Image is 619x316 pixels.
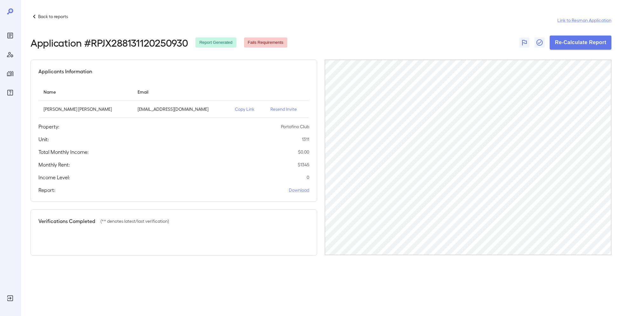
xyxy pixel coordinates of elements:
[5,30,15,41] div: Reports
[44,106,127,112] p: [PERSON_NAME] [PERSON_NAME]
[235,106,261,112] p: Copy Link
[5,88,15,98] div: FAQ
[281,123,309,130] p: Portofino Club
[38,161,70,168] h5: Monthly Rent:
[38,123,59,130] h5: Property:
[100,218,169,224] p: (** denotes latest/last verification)
[5,69,15,79] div: Manage Properties
[38,68,92,75] h5: Applicants Information
[289,187,309,193] a: Download
[5,293,15,303] div: Log Out
[31,37,188,48] h2: Application # RPJX288131120250930
[307,174,309,181] p: 0
[298,149,309,155] p: $ 0.00
[270,106,304,112] p: Resend Invite
[38,148,89,156] h5: Total Monthly Income:
[138,106,225,112] p: [EMAIL_ADDRESS][DOMAIN_NAME]
[534,37,545,48] button: Close Report
[302,136,309,142] p: 1311
[557,17,611,23] a: Link to Resman Application
[244,40,287,46] span: Fails Requirements
[298,161,309,168] p: $ 1345
[38,83,309,118] table: simple table
[38,174,70,181] h5: Income Level:
[38,13,68,20] p: Back to reports
[38,217,95,225] h5: Verifications Completed
[38,135,49,143] h5: Unit:
[133,83,230,101] th: Email
[38,186,55,194] h5: Report:
[519,37,529,48] button: Flag Report
[195,40,236,46] span: Report Generated
[38,83,133,101] th: Name
[550,36,611,49] button: Re-Calculate Report
[5,49,15,60] div: Manage Users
